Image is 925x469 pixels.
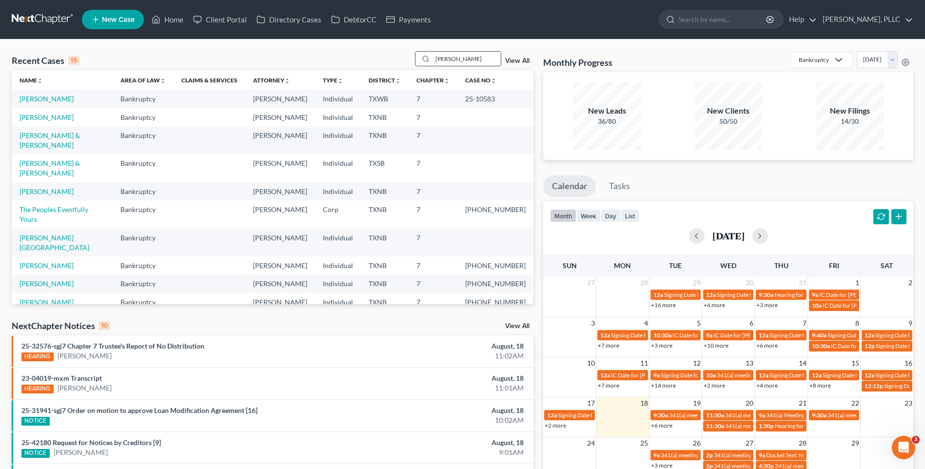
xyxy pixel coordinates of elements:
span: 341(a) meeting for [PERSON_NAME] [669,411,763,419]
td: Bankruptcy [113,90,174,108]
span: Hearing for [PERSON_NAME] & [PERSON_NAME] [774,291,902,298]
a: +10 more [704,342,728,349]
a: View All [505,323,530,330]
div: 10:02AM [363,415,524,425]
div: New Filings [816,105,884,117]
span: 341(a) meeting for [PERSON_NAME] [717,371,811,379]
td: 7 [409,126,457,154]
td: Individual [315,90,361,108]
i: unfold_more [491,78,496,84]
a: Tasks [600,176,639,197]
td: TXSB [361,155,409,182]
span: Wed [720,261,736,270]
td: TXNB [361,275,409,293]
a: Districtunfold_more [369,77,401,84]
a: [PERSON_NAME] [58,351,112,361]
a: [PERSON_NAME] [20,113,74,121]
td: [PERSON_NAME] [245,256,315,274]
td: [PERSON_NAME] [245,126,315,154]
span: 10a [812,302,822,309]
a: Area of Lawunfold_more [120,77,166,84]
span: 24 [586,437,596,449]
td: TXNB [361,256,409,274]
span: IC Date for [PERSON_NAME] [819,291,894,298]
td: Individual [315,126,361,154]
td: 7 [409,293,457,311]
a: Directory Cases [252,11,326,28]
span: 2p [706,451,713,459]
td: [PERSON_NAME] [245,275,315,293]
span: 8 [854,317,860,329]
span: 3 [912,436,920,444]
div: Recent Cases [12,55,79,66]
span: 14 [798,357,807,369]
button: week [576,209,601,222]
span: 12a [653,291,663,298]
td: 7 [409,182,457,200]
span: 25 [639,437,649,449]
span: 12a [706,291,716,298]
span: Signing Date for [PERSON_NAME] [717,291,804,298]
td: [PERSON_NAME] [245,293,315,311]
a: Client Portal [188,11,252,28]
a: +7 more [598,382,619,389]
td: [PERSON_NAME] [245,108,315,126]
a: [PERSON_NAME] [20,95,74,103]
i: unfold_more [444,78,450,84]
td: TXNB [361,182,409,200]
span: IC Date for [PERSON_NAME] [713,332,788,339]
td: 25-10583 [457,90,533,108]
h2: [DATE] [712,231,745,241]
td: [PHONE_NUMBER] [457,256,533,274]
span: 13 [745,357,754,369]
td: Individual [315,256,361,274]
td: TXNB [361,293,409,311]
span: 12a [547,411,557,419]
span: 2 [907,277,913,289]
span: Signing Date for [PERSON_NAME], Tereyana [611,332,724,339]
a: +6 more [756,342,778,349]
td: [PERSON_NAME] [245,90,315,108]
a: +3 more [651,462,672,469]
a: +3 more [756,301,778,309]
div: NOTICE [21,417,50,426]
a: [PERSON_NAME] & [PERSON_NAME] [20,131,80,149]
a: [PERSON_NAME] [20,279,74,288]
a: +6 more [704,301,725,309]
span: 341(a) meeting for [PERSON_NAME] [725,411,819,419]
td: Bankruptcy [113,126,174,154]
span: 3 [590,317,596,329]
a: 25-31941-sgj7 Order on motion to approve Loan Modification Agreement [16] [21,406,257,414]
a: [PERSON_NAME] [58,383,112,393]
span: IC Date for [PERSON_NAME] [831,342,905,350]
div: Bankruptcy [799,56,829,64]
td: [PERSON_NAME] [245,182,315,200]
span: 21 [798,397,807,409]
span: 9:30a [759,291,773,298]
span: 341(a) meeting for [PERSON_NAME] [725,422,819,430]
button: month [550,209,576,222]
span: 31 [798,277,807,289]
span: Signing Date for [PERSON_NAME][GEOGRAPHIC_DATA] [664,291,810,298]
div: 9:01AM [363,448,524,457]
span: 12p [865,342,875,350]
span: 12:12p [865,382,883,390]
div: 11:02AM [363,351,524,361]
i: unfold_more [37,78,43,84]
div: HEARING [21,385,54,393]
a: Payments [381,11,436,28]
iframe: Intercom live chat [892,436,915,459]
span: 27 [586,277,596,289]
a: [PERSON_NAME], PLLC [818,11,913,28]
td: [PERSON_NAME] [245,200,315,228]
span: 4 [643,317,649,329]
span: 5 [696,317,702,329]
span: 28 [639,277,649,289]
span: 341(a) meeting for [PERSON_NAME] [714,451,808,459]
span: 12a [600,332,610,339]
td: 7 [409,90,457,108]
a: Calendar [543,176,596,197]
td: TXWB [361,90,409,108]
td: Bankruptcy [113,229,174,256]
span: 9:30a [812,411,827,419]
